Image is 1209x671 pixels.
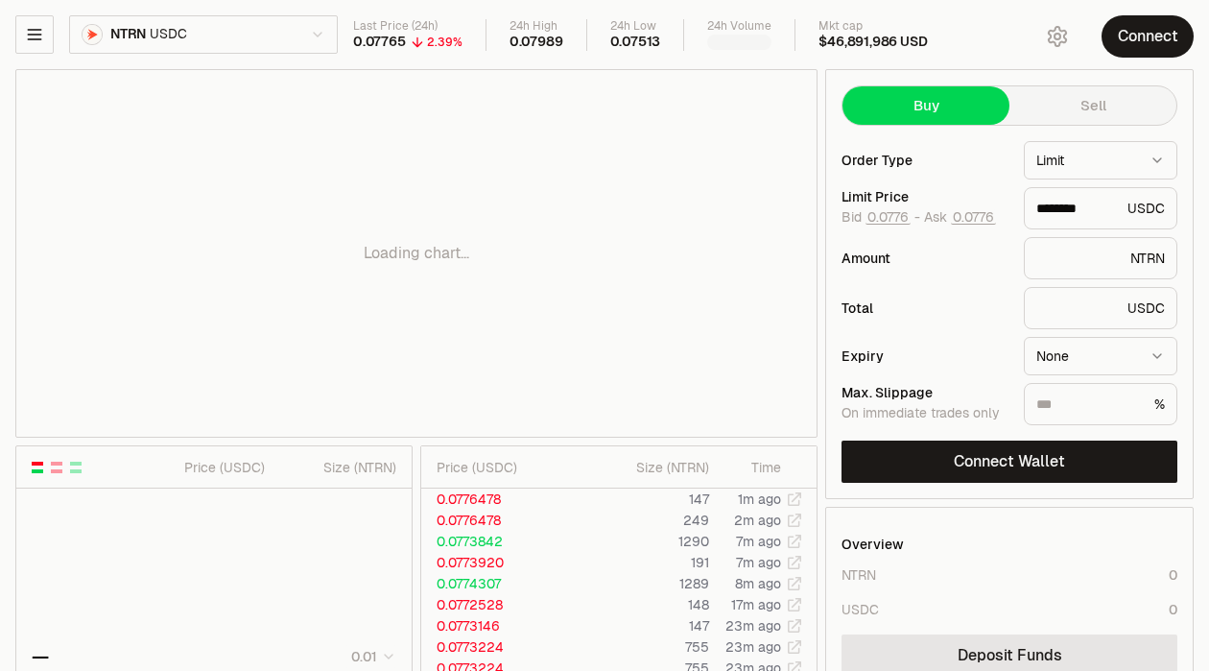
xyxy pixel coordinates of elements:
[738,491,781,508] time: 1m ago
[32,643,49,670] div: —
[1024,337,1177,375] button: None
[725,617,781,635] time: 23m ago
[1169,600,1177,619] div: 0
[842,209,920,227] span: Bid -
[149,458,264,477] div: Price ( USDC )
[510,19,563,34] div: 24h High
[421,489,572,510] td: 0.0776478
[736,533,781,550] time: 7m ago
[924,209,996,227] span: Ask
[30,460,45,475] button: Show Buy and Sell Orders
[572,615,710,636] td: 147
[1024,187,1177,229] div: USDC
[1169,565,1177,585] div: 0
[353,34,406,51] div: 0.07765
[842,154,1008,167] div: Order Type
[49,460,64,475] button: Show Sell Orders Only
[421,636,572,658] td: 0.0773224
[1024,383,1177,425] div: %
[421,594,572,615] td: 0.0772528
[842,386,1008,399] div: Max. Slippage
[437,458,571,477] div: Price ( USDC )
[1102,15,1194,58] button: Connect
[725,638,781,656] time: 23m ago
[421,531,572,552] td: 0.0773842
[572,510,710,531] td: 249
[842,565,876,585] div: NTRN
[345,645,396,668] button: 0.01
[842,86,1009,125] button: Buy
[818,34,927,51] div: $46,891,986 USD
[353,19,462,34] div: Last Price (24h)
[1009,86,1176,125] button: Sell
[734,512,781,529] time: 2m ago
[842,252,1008,265] div: Amount
[510,34,563,51] div: 0.07989
[421,573,572,594] td: 0.0774307
[68,460,83,475] button: Show Buy Orders Only
[610,34,661,51] div: 0.07513
[951,209,996,225] button: 0.0776
[725,458,781,477] div: Time
[842,301,1008,315] div: Total
[842,600,879,619] div: USDC
[735,575,781,592] time: 8m ago
[110,26,146,43] span: NTRN
[842,535,904,554] div: Overview
[1024,141,1177,180] button: Limit
[736,554,781,571] time: 7m ago
[707,19,771,34] div: 24h Volume
[572,489,710,510] td: 147
[83,25,102,44] img: NTRN Logo
[427,35,462,50] div: 2.39%
[572,552,710,573] td: 191
[421,552,572,573] td: 0.0773920
[842,190,1008,204] div: Limit Price
[587,458,709,477] div: Size ( NTRN )
[421,510,572,531] td: 0.0776478
[1024,237,1177,279] div: NTRN
[364,242,469,265] p: Loading chart...
[572,636,710,658] td: 755
[572,594,710,615] td: 148
[842,349,1008,363] div: Expiry
[572,531,710,552] td: 1290
[572,573,710,594] td: 1289
[421,615,572,636] td: 0.0773146
[150,26,186,43] span: USDC
[281,458,396,477] div: Size ( NTRN )
[731,596,781,613] time: 17m ago
[818,19,927,34] div: Mkt cap
[842,441,1177,483] button: Connect Wallet
[865,209,911,225] button: 0.0776
[842,405,1008,422] div: On immediate trades only
[610,19,661,34] div: 24h Low
[1024,287,1177,329] div: USDC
